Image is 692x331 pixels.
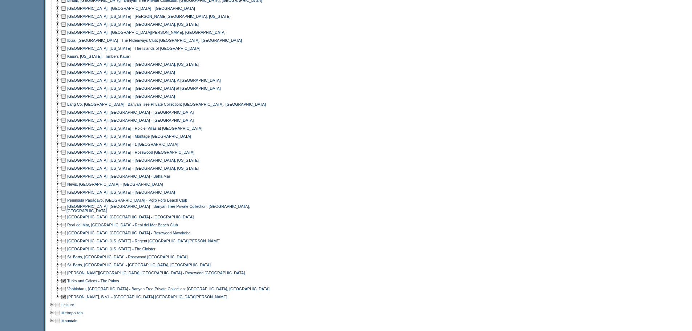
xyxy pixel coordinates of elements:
[67,46,200,51] a: [GEOGRAPHIC_DATA], [US_STATE] - The Islands of [GEOGRAPHIC_DATA]
[67,263,211,267] a: St. Barts, [GEOGRAPHIC_DATA] - [GEOGRAPHIC_DATA], [GEOGRAPHIC_DATA]
[67,182,163,186] a: Nevis, [GEOGRAPHIC_DATA] - [GEOGRAPHIC_DATA]
[66,204,250,213] a: [GEOGRAPHIC_DATA], [GEOGRAPHIC_DATA] - Banyan Tree Private Collection: [GEOGRAPHIC_DATA], [GEOGRA...
[67,295,227,299] a: [PERSON_NAME], B.V.I. - [GEOGRAPHIC_DATA] [GEOGRAPHIC_DATA][PERSON_NAME]
[67,231,191,235] a: [GEOGRAPHIC_DATA], [GEOGRAPHIC_DATA] - Rosewood Mayakoba
[67,215,194,219] a: [GEOGRAPHIC_DATA], [GEOGRAPHIC_DATA] - [GEOGRAPHIC_DATA]
[67,38,242,43] a: Ibiza, [GEOGRAPHIC_DATA] - The Hideaways Club: [GEOGRAPHIC_DATA], [GEOGRAPHIC_DATA]
[67,70,175,74] a: [GEOGRAPHIC_DATA], [US_STATE] - [GEOGRAPHIC_DATA]
[67,102,266,106] a: Lang Co, [GEOGRAPHIC_DATA] - Banyan Tree Private Collection: [GEOGRAPHIC_DATA], [GEOGRAPHIC_DATA]
[67,54,130,58] a: Kaua'i, [US_STATE] - Timbers Kaua'i
[67,247,155,251] a: [GEOGRAPHIC_DATA], [US_STATE] - The Cloister
[67,142,178,146] a: [GEOGRAPHIC_DATA], [US_STATE] - 1 [GEOGRAPHIC_DATA]
[67,271,245,275] a: [PERSON_NAME][GEOGRAPHIC_DATA], [GEOGRAPHIC_DATA] - Rosewood [GEOGRAPHIC_DATA]
[67,158,199,162] a: [GEOGRAPHIC_DATA], [US_STATE] - [GEOGRAPHIC_DATA], [US_STATE]
[61,303,74,307] a: Leisure
[67,30,226,35] a: [GEOGRAPHIC_DATA] - [GEOGRAPHIC_DATA][PERSON_NAME], [GEOGRAPHIC_DATA]
[67,110,194,114] a: [GEOGRAPHIC_DATA], [GEOGRAPHIC_DATA] - [GEOGRAPHIC_DATA]
[67,6,195,11] a: [GEOGRAPHIC_DATA] - [GEOGRAPHIC_DATA] - [GEOGRAPHIC_DATA]
[67,126,202,130] a: [GEOGRAPHIC_DATA], [US_STATE] - Ho'olei Villas at [GEOGRAPHIC_DATA]
[61,319,77,323] a: Mountain
[67,78,220,82] a: [GEOGRAPHIC_DATA], [US_STATE] - [GEOGRAPHIC_DATA], A [GEOGRAPHIC_DATA]
[61,311,83,315] a: Metropolitan
[67,166,199,170] a: [GEOGRAPHIC_DATA], [US_STATE] - [GEOGRAPHIC_DATA], [US_STATE]
[67,198,187,202] a: Peninsula Papagayo, [GEOGRAPHIC_DATA] - Poro Poro Beach Club
[67,22,199,27] a: [GEOGRAPHIC_DATA], [US_STATE] - [GEOGRAPHIC_DATA], [US_STATE]
[67,94,175,98] a: [GEOGRAPHIC_DATA], [US_STATE] - [GEOGRAPHIC_DATA]
[67,239,220,243] a: [GEOGRAPHIC_DATA], [US_STATE] - Regent [GEOGRAPHIC_DATA][PERSON_NAME]
[67,223,178,227] a: Real del Mar, [GEOGRAPHIC_DATA] - Real del Mar Beach Club
[67,118,194,122] a: [GEOGRAPHIC_DATA], [GEOGRAPHIC_DATA] - [GEOGRAPHIC_DATA]
[67,86,220,90] a: [GEOGRAPHIC_DATA], [US_STATE] - [GEOGRAPHIC_DATA] at [GEOGRAPHIC_DATA]
[67,134,191,138] a: [GEOGRAPHIC_DATA], [US_STATE] - Montage [GEOGRAPHIC_DATA]
[67,174,170,178] a: [GEOGRAPHIC_DATA], [GEOGRAPHIC_DATA] - Baha Mar
[67,14,231,19] a: [GEOGRAPHIC_DATA], [US_STATE] - [PERSON_NAME][GEOGRAPHIC_DATA], [US_STATE]
[67,62,199,66] a: [GEOGRAPHIC_DATA], [US_STATE] - [GEOGRAPHIC_DATA], [US_STATE]
[67,190,175,194] a: [GEOGRAPHIC_DATA], [US_STATE] - [GEOGRAPHIC_DATA]
[67,255,187,259] a: St. Barts, [GEOGRAPHIC_DATA] - Rosewood [GEOGRAPHIC_DATA]
[67,150,194,154] a: [GEOGRAPHIC_DATA], [US_STATE] - Rosewood [GEOGRAPHIC_DATA]
[67,279,119,283] a: Turks and Caicos - The Palms
[67,287,270,291] a: Vabbinfaru, [GEOGRAPHIC_DATA] - Banyan Tree Private Collection: [GEOGRAPHIC_DATA], [GEOGRAPHIC_DATA]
